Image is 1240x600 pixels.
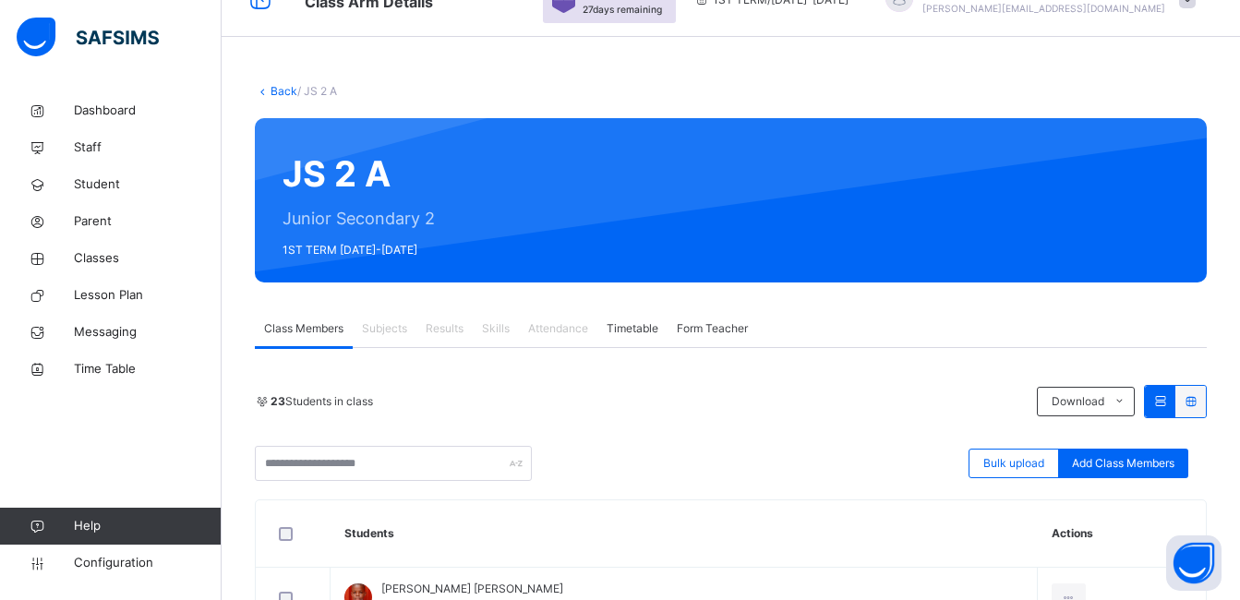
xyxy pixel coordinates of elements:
[983,455,1044,472] span: Bulk upload
[331,500,1038,568] th: Students
[74,102,222,120] span: Dashboard
[482,320,510,337] span: Skills
[74,554,221,572] span: Configuration
[528,320,588,337] span: Attendance
[271,393,373,410] span: Students in class
[1166,535,1222,591] button: Open asap
[271,394,285,408] b: 23
[74,175,222,194] span: Student
[74,286,222,305] span: Lesson Plan
[297,84,337,98] span: / JS 2 A
[74,360,222,378] span: Time Table
[1038,500,1206,568] th: Actions
[74,517,221,535] span: Help
[74,212,222,231] span: Parent
[677,320,748,337] span: Form Teacher
[264,320,343,337] span: Class Members
[74,323,222,342] span: Messaging
[381,581,563,597] span: [PERSON_NAME] [PERSON_NAME]
[17,18,159,56] img: safsims
[922,3,1165,14] span: [PERSON_NAME][EMAIL_ADDRESS][DOMAIN_NAME]
[607,320,658,337] span: Timetable
[271,84,297,98] a: Back
[74,138,222,157] span: Staff
[74,249,222,268] span: Classes
[1072,455,1174,472] span: Add Class Members
[1052,393,1104,410] span: Download
[362,320,407,337] span: Subjects
[583,4,662,15] span: 27 days remaining
[426,320,463,337] span: Results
